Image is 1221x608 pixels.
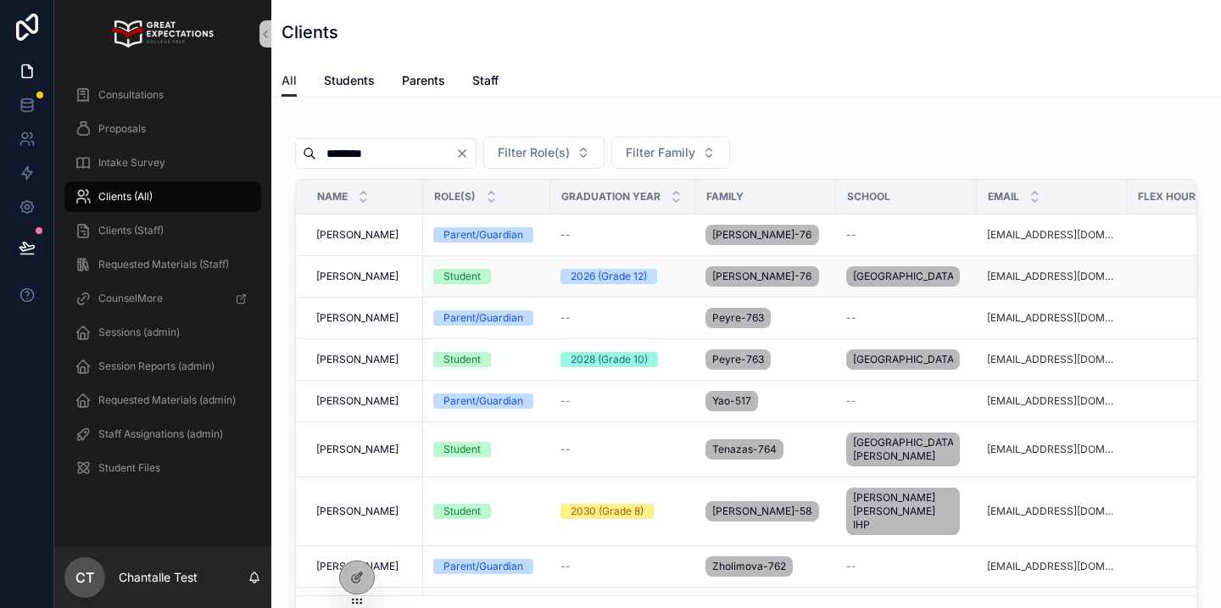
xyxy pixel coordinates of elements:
span: -- [560,443,571,456]
a: [EMAIL_ADDRESS][DOMAIN_NAME] [987,311,1117,325]
span: Consultations [98,88,164,102]
a: Staff Assignations (admin) [64,419,261,449]
a: -- [560,443,685,456]
span: [PERSON_NAME] [316,270,399,283]
a: [EMAIL_ADDRESS][DOMAIN_NAME] [987,394,1117,408]
a: -- [560,311,685,325]
a: CounselMore [64,283,261,314]
a: -- [846,394,967,408]
p: Chantalle Test [119,569,198,586]
div: Student [443,442,481,457]
a: Parent/Guardian [433,227,540,243]
a: [PERSON_NAME]-765 [705,263,826,290]
span: [GEOGRAPHIC_DATA][PERSON_NAME] [853,436,953,463]
span: Filter Role(s) [498,144,570,161]
span: Students [324,72,375,89]
a: -- [560,394,685,408]
a: Consultations [64,80,261,110]
span: [GEOGRAPHIC_DATA] [853,353,953,366]
span: Yao-517 [712,394,751,408]
span: Graduation Year [561,190,661,204]
a: [PERSON_NAME] [316,353,413,366]
a: [PERSON_NAME]-584 [705,498,826,525]
span: [GEOGRAPHIC_DATA] [853,270,953,283]
span: [PERSON_NAME] [316,505,399,518]
span: -- [560,560,571,573]
a: Student [433,504,540,519]
span: Requested Materials (Staff) [98,258,229,271]
span: -- [846,311,856,325]
span: Parents [402,72,445,89]
a: Student [433,352,540,367]
h1: Clients [282,20,338,44]
span: Family [706,190,744,204]
img: App logo [112,20,213,47]
div: Student [443,504,481,519]
a: [EMAIL_ADDRESS][DOMAIN_NAME] [987,505,1117,518]
span: Name [317,190,348,204]
span: [PERSON_NAME] [316,560,399,573]
a: [GEOGRAPHIC_DATA][PERSON_NAME] [846,429,967,470]
a: [EMAIL_ADDRESS][DOMAIN_NAME] [987,270,1117,283]
span: [PERSON_NAME]-765 [712,270,812,283]
span: [PERSON_NAME] [316,228,399,242]
a: [EMAIL_ADDRESS][DOMAIN_NAME] [987,443,1117,456]
a: -- [846,228,967,242]
a: Peyre-763 [705,304,826,332]
a: 2026 (Grade 12) [560,269,685,284]
span: [PERSON_NAME] [PERSON_NAME] IHP [853,491,953,532]
span: [PERSON_NAME]-584 [712,505,812,518]
a: Session Reports (admin) [64,351,261,382]
a: Clients (All) [64,181,261,212]
div: Parent/Guardian [443,393,523,409]
a: [PERSON_NAME] [PERSON_NAME] IHP [846,484,967,538]
span: Peyre-763 [712,353,764,366]
a: Clients (Staff) [64,215,261,246]
a: -- [846,311,967,325]
span: [PERSON_NAME] [316,311,399,325]
span: -- [846,394,856,408]
a: [EMAIL_ADDRESS][DOMAIN_NAME] [987,228,1117,242]
a: [EMAIL_ADDRESS][DOMAIN_NAME] [987,560,1117,573]
a: [PERSON_NAME] [316,311,413,325]
a: All [282,65,297,98]
a: Tenazas-764 [705,436,826,463]
span: Role(s) [434,190,476,204]
a: Yao-517 [705,388,826,415]
span: Proposals [98,122,146,136]
span: Filter Family [626,144,695,161]
div: Student [443,269,481,284]
span: Clients (All) [98,190,153,204]
span: -- [560,311,571,325]
span: Clients (Staff) [98,224,164,237]
button: Select Button [483,137,605,169]
span: -- [846,228,856,242]
a: [PERSON_NAME]-765 [705,221,826,248]
button: Select Button [611,137,730,169]
span: -- [560,228,571,242]
a: [GEOGRAPHIC_DATA] [846,263,967,290]
span: Intake Survey [98,156,165,170]
button: Clear [455,147,476,160]
a: Zholimova-762 [705,553,826,580]
span: [PERSON_NAME] [316,394,399,408]
span: Peyre-763 [712,311,764,325]
a: Staff [472,65,499,99]
a: Student [433,269,540,284]
div: Parent/Guardian [443,559,523,574]
a: Parent/Guardian [433,310,540,326]
div: 2026 (Grade 12) [571,269,647,284]
a: Parents [402,65,445,99]
a: [PERSON_NAME] [316,270,413,283]
div: 2030 (Grade 8) [571,504,644,519]
div: Parent/Guardian [443,227,523,243]
span: -- [560,394,571,408]
span: Requested Materials (admin) [98,393,236,407]
a: Proposals [64,114,261,144]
